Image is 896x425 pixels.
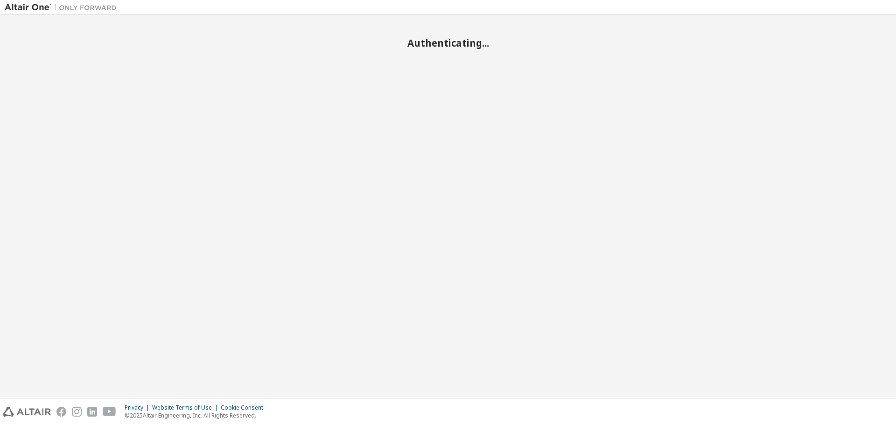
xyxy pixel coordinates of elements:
img: Altair One [5,3,121,12]
p: © 2025 Altair Engineering, Inc. All Rights Reserved. [125,411,269,419]
h2: Authenticating... [5,37,891,49]
div: Cookie Consent [221,404,269,411]
img: linkedin.svg [87,407,97,417]
img: altair_logo.svg [3,407,51,417]
img: youtube.svg [103,407,116,417]
div: Website Terms of Use [152,404,221,411]
img: instagram.svg [72,407,82,417]
img: facebook.svg [56,407,66,417]
div: Privacy [125,404,152,411]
